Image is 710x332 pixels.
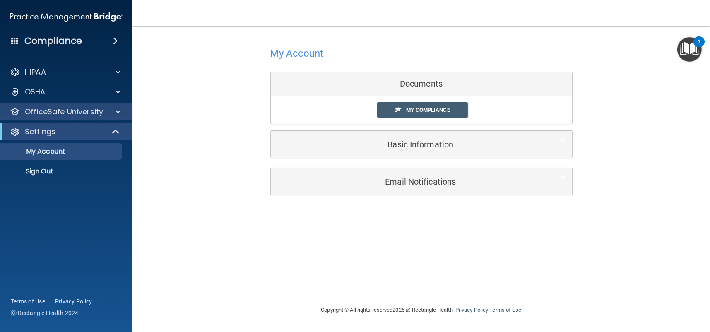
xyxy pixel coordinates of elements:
[489,307,521,313] a: Terms of Use
[10,127,120,137] a: Settings
[677,37,702,62] button: Open Resource Center, 1 new notification
[25,67,46,77] p: HIPAA
[10,107,120,117] a: OfficeSafe University
[270,297,573,323] div: Copyright © All rights reserved 2025 @ Rectangle Health | |
[10,67,120,77] a: HIPAA
[10,9,123,25] img: PMB logo
[270,48,324,59] h4: My Account
[406,107,450,113] span: My Compliance
[277,177,541,186] h5: Email Notifications
[277,140,541,149] h5: Basic Information
[11,297,45,306] a: Terms of Use
[271,72,572,96] div: Documents
[277,135,566,154] a: Basic Information
[277,172,566,191] a: Email Notifications
[24,35,82,47] h4: Compliance
[11,309,79,317] span: Ⓒ Rectangle Health 2024
[5,167,118,176] p: Sign Out
[55,297,92,306] a: Privacy Policy
[698,42,700,53] div: 1
[25,107,103,117] p: OfficeSafe University
[10,87,120,97] a: OSHA
[455,307,488,313] a: Privacy Policy
[5,147,118,156] p: My Account
[25,87,46,97] p: OSHA
[25,127,55,137] p: Settings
